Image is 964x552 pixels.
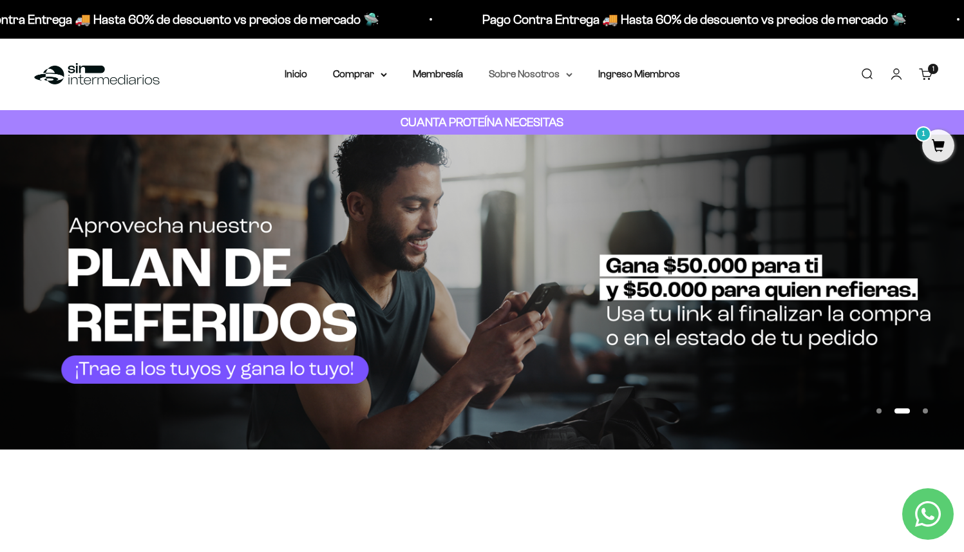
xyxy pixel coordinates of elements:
[481,9,905,30] p: Pago Contra Entrega 🚚 Hasta 60% de descuento vs precios de mercado 🛸
[598,68,680,79] a: Ingreso Miembros
[333,66,387,82] summary: Comprar
[932,66,934,72] span: 1
[916,126,931,142] mark: 1
[922,140,954,154] a: 1
[285,68,307,79] a: Inicio
[401,115,563,129] strong: CUANTA PROTEÍNA NECESITAS
[489,66,572,82] summary: Sobre Nosotros
[413,68,463,79] a: Membresía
